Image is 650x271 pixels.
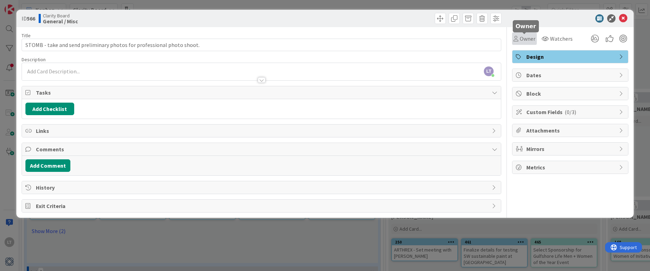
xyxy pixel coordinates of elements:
button: Add Checklist [25,103,74,115]
label: Title [22,32,31,39]
input: type card name here... [22,39,502,51]
span: ID [22,14,35,23]
h5: Owner [516,23,536,30]
span: Dates [526,71,616,79]
span: Tasks [36,88,489,97]
span: Links [36,127,489,135]
span: Description [22,56,46,63]
b: General / Misc [43,18,78,24]
span: Watchers [550,34,573,43]
span: Owner [520,34,535,43]
span: History [36,183,489,192]
span: LT [484,66,494,76]
span: Support [15,1,32,9]
b: 566 [27,15,35,22]
span: Clarity Board [43,13,78,18]
button: Add Comment [25,159,70,172]
span: Block [526,89,616,98]
span: Custom Fields [526,108,616,116]
span: Attachments [526,126,616,135]
span: Design [526,53,616,61]
span: Metrics [526,163,616,172]
span: Comments [36,145,489,153]
span: Exit Criteria [36,202,489,210]
span: ( 0/3 ) [565,109,576,115]
span: Mirrors [526,145,616,153]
